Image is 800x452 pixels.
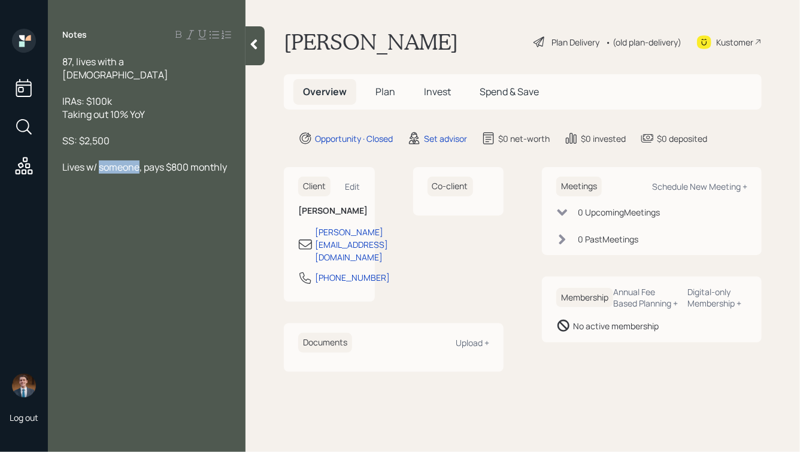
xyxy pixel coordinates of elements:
[688,286,747,309] div: Digital-only Membership +
[424,85,451,98] span: Invest
[298,333,352,353] h6: Documents
[303,85,347,98] span: Overview
[578,206,660,219] div: 0 Upcoming Meeting s
[498,132,550,145] div: $0 net-worth
[428,177,473,196] h6: Co-client
[62,95,112,108] span: IRAs: $100k
[556,177,602,196] h6: Meetings
[652,181,747,192] div: Schedule New Meeting +
[424,132,467,145] div: Set advisor
[657,132,707,145] div: $0 deposited
[315,226,388,263] div: [PERSON_NAME][EMAIL_ADDRESS][DOMAIN_NAME]
[62,160,227,174] span: Lives w/ someone, pays $800 monthly
[315,271,390,284] div: [PHONE_NUMBER]
[551,36,599,48] div: Plan Delivery
[62,108,145,121] span: Taking out 10% YoY
[62,29,87,41] label: Notes
[375,85,395,98] span: Plan
[284,29,458,55] h1: [PERSON_NAME]
[10,412,38,423] div: Log out
[62,55,168,81] span: 87, lives with a [DEMOGRAPHIC_DATA]
[298,177,331,196] h6: Client
[456,337,489,348] div: Upload +
[716,36,753,48] div: Kustomer
[298,206,360,216] h6: [PERSON_NAME]
[346,181,360,192] div: Edit
[578,233,638,245] div: 0 Past Meeting s
[605,36,681,48] div: • (old plan-delivery)
[62,134,110,147] span: SS: $2,500
[556,288,613,308] h6: Membership
[480,85,539,98] span: Spend & Save
[315,132,393,145] div: Opportunity · Closed
[12,374,36,398] img: hunter_neumayer.jpg
[581,132,626,145] div: $0 invested
[613,286,678,309] div: Annual Fee Based Planning +
[573,320,659,332] div: No active membership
